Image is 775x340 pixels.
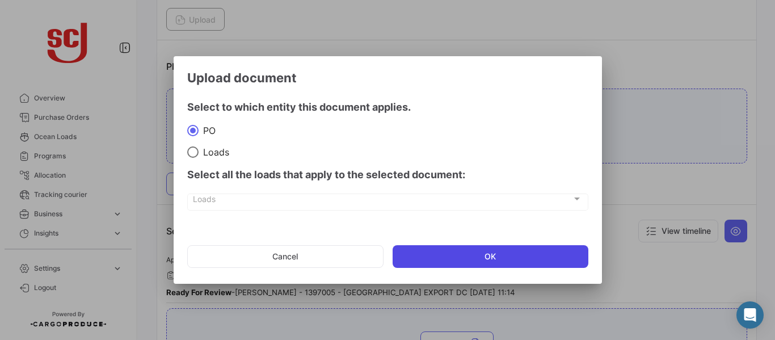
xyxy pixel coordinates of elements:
button: OK [393,245,588,268]
span: PO [199,125,216,136]
h3: Upload document [187,70,588,86]
h4: Select all the loads that apply to the selected document: [187,167,588,183]
button: Cancel [187,245,384,268]
div: Abrir Intercom Messenger [736,301,764,329]
h4: Select to which entity this document applies. [187,99,588,115]
span: Loads [193,196,572,206]
span: Loads [199,146,229,158]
